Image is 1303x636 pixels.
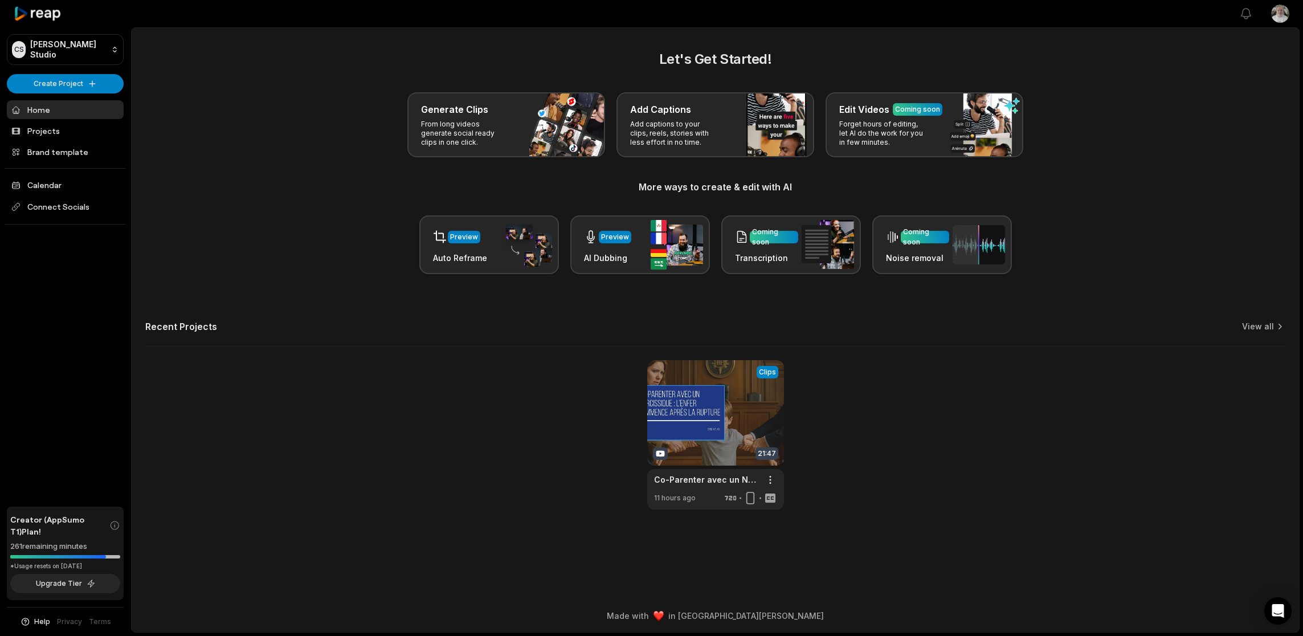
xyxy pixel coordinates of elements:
[7,197,124,217] span: Connect Socials
[752,227,796,247] div: Coming soon
[584,252,631,264] h3: AI Dubbing
[145,180,1285,194] h3: More ways to create & edit with AI
[10,562,120,570] div: *Usage resets on [DATE]
[10,513,109,537] span: Creator (AppSumo T1) Plan!
[735,252,798,264] h3: Transcription
[839,103,889,116] h3: Edit Videos
[145,321,217,332] h2: Recent Projects
[7,121,124,140] a: Projects
[903,227,947,247] div: Coming soon
[10,574,120,593] button: Upgrade Tier
[30,39,107,60] p: [PERSON_NAME] Studio
[57,617,82,627] a: Privacy
[653,611,664,621] img: heart emoji
[654,474,759,486] a: Co-Parenter avec un Narcissique : L’Enfer Commence Après la Rupture
[89,617,111,627] a: Terms
[953,225,1005,264] img: noise_removal.png
[450,232,478,242] div: Preview
[886,252,949,264] h3: Noise removal
[12,41,26,58] div: CS
[7,74,124,93] button: Create Project
[802,220,854,269] img: transcription.png
[421,103,488,116] h3: Generate Clips
[601,232,629,242] div: Preview
[651,220,703,270] img: ai_dubbing.png
[145,49,1285,70] h2: Let's Get Started!
[630,120,718,147] p: Add captions to your clips, reels, stories with less effort in no time.
[433,252,487,264] h3: Auto Reframe
[7,142,124,161] a: Brand template
[20,617,50,627] button: Help
[142,610,1289,622] div: Made with in [GEOGRAPHIC_DATA][PERSON_NAME]
[34,617,50,627] span: Help
[10,541,120,552] div: 261 remaining minutes
[1264,597,1292,625] div: Open Intercom Messenger
[1242,321,1274,332] a: View all
[7,176,124,194] a: Calendar
[630,103,691,116] h3: Add Captions
[895,104,940,115] div: Coming soon
[7,100,124,119] a: Home
[839,120,928,147] p: Forget hours of editing, let AI do the work for you in few minutes.
[500,223,552,267] img: auto_reframe.png
[421,120,509,147] p: From long videos generate social ready clips in one click.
